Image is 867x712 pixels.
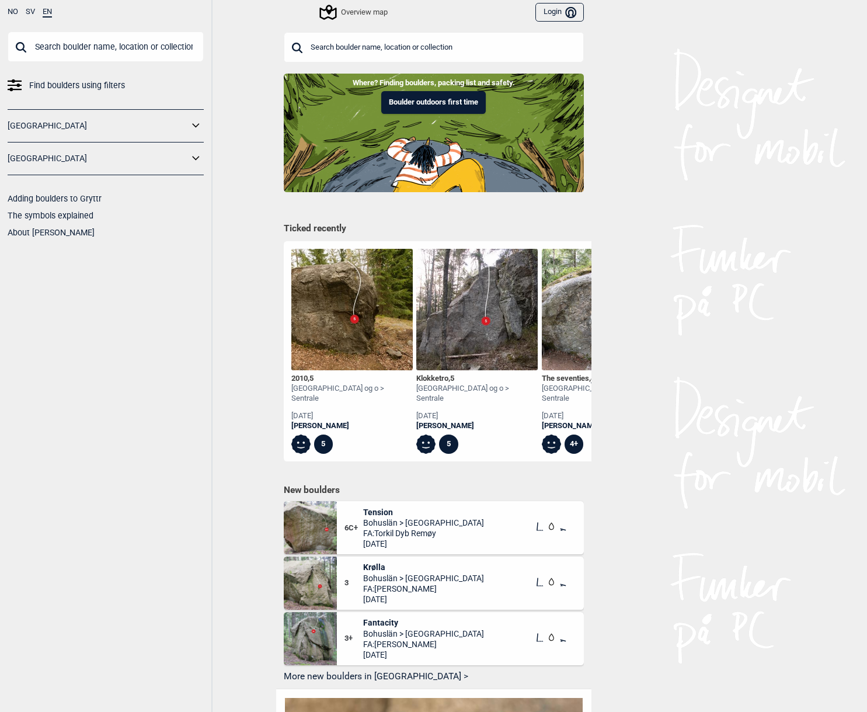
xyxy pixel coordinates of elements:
span: Find boulders using filters [29,77,125,94]
button: Boulder outdoors first time [381,91,486,114]
a: About [PERSON_NAME] [8,228,95,237]
img: Fantacity [284,612,337,665]
h1: New boulders [284,484,584,496]
p: Where? Finding boulders, packing list and safety. [9,77,858,89]
div: [DATE] [542,411,663,421]
span: 3 [344,578,364,588]
button: More new boulders in [GEOGRAPHIC_DATA] > [284,668,584,686]
span: FA: Torkil Dyb Remøy [363,528,484,539]
span: 3+ [344,634,364,644]
div: Fantacity3+FantacityBohuslän > [GEOGRAPHIC_DATA]FA:[PERSON_NAME][DATE] [284,612,584,665]
a: [GEOGRAPHIC_DATA] [8,150,189,167]
button: EN [43,8,52,18]
input: Search boulder name, location or collection [284,32,584,62]
div: 5 [314,435,333,454]
div: Tension6C+TensionBohuslän > [GEOGRAPHIC_DATA]FA:Torkil Dyb Remøy[DATE] [284,501,584,554]
span: Krølla [363,562,484,572]
div: [GEOGRAPHIC_DATA] og o > Sentrale [291,384,413,404]
span: Fantacity [363,617,484,628]
div: [GEOGRAPHIC_DATA] og o > Sentrale [542,384,663,404]
a: [PERSON_NAME] [291,421,413,431]
div: 5 [439,435,458,454]
span: [DATE] [363,539,484,549]
img: The seventies 200524 [542,249,663,370]
div: [GEOGRAPHIC_DATA] og o > Sentrale [416,384,538,404]
span: 6C+ [344,523,364,533]
a: [GEOGRAPHIC_DATA] [8,117,189,134]
span: 4+ [591,374,599,383]
img: Klokketro 210420 [416,249,538,370]
a: Adding boulders to Gryttr [8,194,102,203]
span: 5 [309,374,314,383]
span: Bohuslän > [GEOGRAPHIC_DATA] [363,573,484,584]
img: Indoor to outdoor [284,74,584,192]
div: Krolla3KrøllaBohuslän > [GEOGRAPHIC_DATA]FA:[PERSON_NAME][DATE] [284,557,584,610]
h1: Ticked recently [284,223,584,235]
div: Klokketro , [416,374,538,384]
span: FA: [PERSON_NAME] [363,639,484,650]
img: Krolla [284,557,337,610]
a: [PERSON_NAME] [542,421,663,431]
span: FA: [PERSON_NAME] [363,584,484,594]
div: 2010 , [291,374,413,384]
img: 2010 201214 [291,249,413,370]
span: Bohuslän > [GEOGRAPHIC_DATA] [363,628,484,639]
span: [DATE] [363,594,484,605]
div: [DATE] [291,411,413,421]
span: [DATE] [363,650,484,660]
div: [DATE] [416,411,538,421]
button: Login [535,3,583,22]
input: Search boulder name, location or collection [8,32,204,62]
a: Find boulders using filters [8,77,204,94]
button: NO [8,8,18,16]
span: 5 [450,374,454,383]
div: 4+ [565,435,584,454]
span: Tension [363,507,484,517]
img: Tension [284,501,337,554]
div: The seventies , Ψ [542,374,663,384]
span: Bohuslän > [GEOGRAPHIC_DATA] [363,517,484,528]
button: SV [26,8,35,16]
div: Overview map [321,5,388,19]
a: The symbols explained [8,211,93,220]
a: [PERSON_NAME] [416,421,538,431]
